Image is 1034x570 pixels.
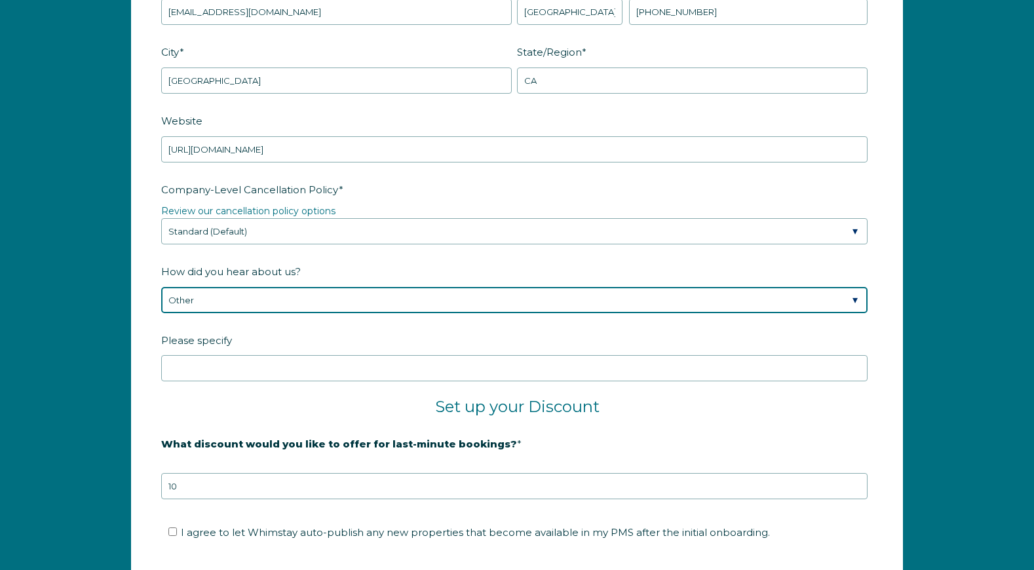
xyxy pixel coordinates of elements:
[161,205,335,217] a: Review our cancellation policy options
[181,526,770,539] span: I agree to let Whimstay auto-publish any new properties that become available in my PMS after the...
[435,397,600,416] span: Set up your Discount
[161,42,180,62] span: City
[161,460,366,472] strong: 20% is recommended, minimum of 10%
[161,438,517,450] strong: What discount would you like to offer for last-minute bookings?
[161,261,301,282] span: How did you hear about us?
[517,42,582,62] span: State/Region
[161,330,232,351] span: Please specify
[161,111,202,131] span: Website
[161,180,339,200] span: Company-Level Cancellation Policy
[168,527,177,536] input: I agree to let Whimstay auto-publish any new properties that become available in my PMS after the...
